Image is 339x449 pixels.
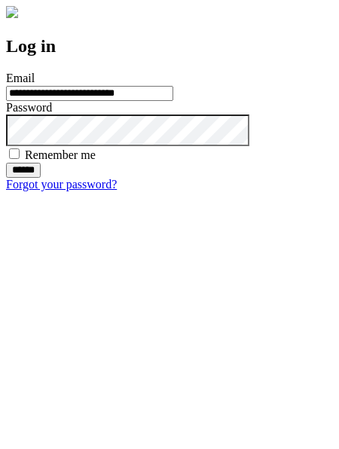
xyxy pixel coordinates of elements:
label: Password [6,101,52,114]
label: Remember me [25,148,96,161]
h2: Log in [6,36,333,57]
a: Forgot your password? [6,178,117,191]
img: logo-4e3dc11c47720685a147b03b5a06dd966a58ff35d612b21f08c02c0306f2b779.png [6,6,18,18]
label: Email [6,72,35,84]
